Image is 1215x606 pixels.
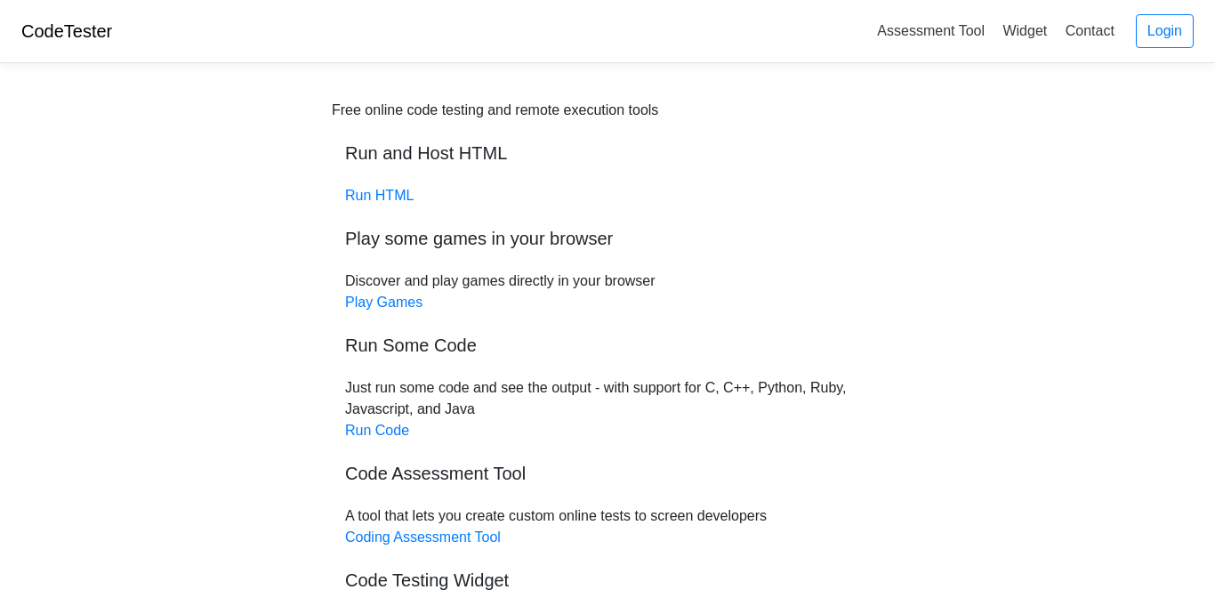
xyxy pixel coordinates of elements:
h5: Run Some Code [345,335,870,356]
a: Run HTML [345,188,414,203]
h5: Code Assessment Tool [345,463,870,484]
div: Free online code testing and remote execution tools [332,100,658,121]
a: Widget [995,16,1054,45]
h5: Play some games in your browser [345,228,870,249]
a: Run Code [345,423,409,438]
a: Assessment Tool [870,16,992,45]
a: Play Games [345,295,422,310]
h5: Code Testing Widget [345,570,870,591]
h5: Run and Host HTML [345,142,870,164]
a: Coding Assessment Tool [345,529,501,545]
a: Contact [1058,16,1122,45]
a: CodeTester [21,21,112,41]
a: Login [1136,14,1194,48]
